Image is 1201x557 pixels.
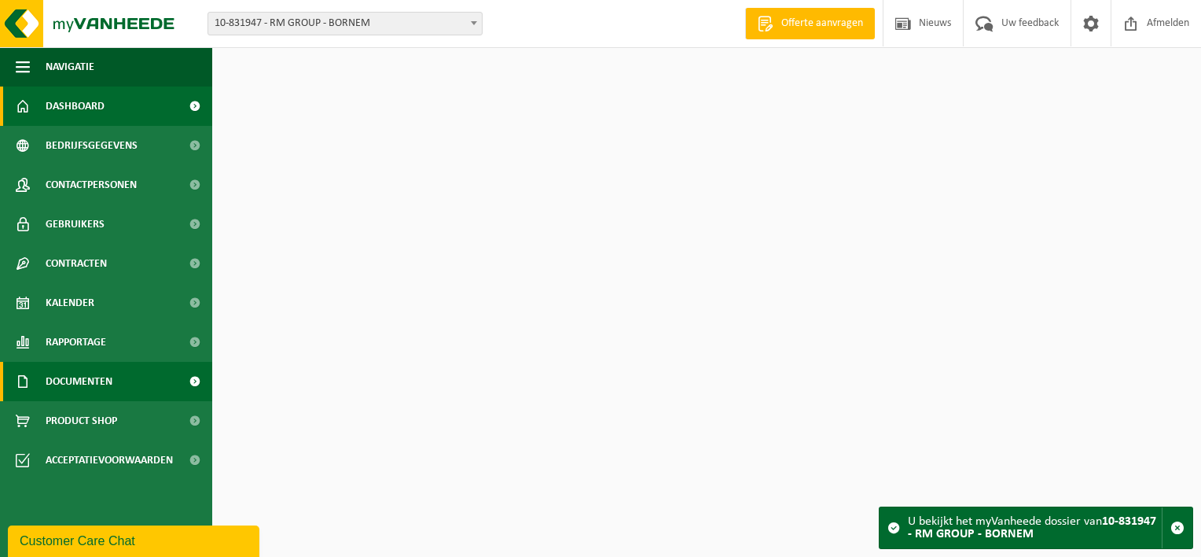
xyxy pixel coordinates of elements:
span: Documenten [46,362,112,401]
span: 10-831947 - RM GROUP - BORNEM [208,13,482,35]
span: Contracten [46,244,107,283]
strong: 10-831947 - RM GROUP - BORNEM [908,515,1156,540]
span: Bedrijfsgegevens [46,126,138,165]
span: Contactpersonen [46,165,137,205]
span: Offerte aanvragen [777,16,867,31]
span: Acceptatievoorwaarden [46,441,173,480]
div: U bekijkt het myVanheede dossier van [908,507,1162,548]
span: Rapportage [46,323,106,362]
span: Product Shop [46,401,117,441]
iframe: chat widget [8,522,263,557]
span: Navigatie [46,47,94,87]
span: 10-831947 - RM GROUP - BORNEM [208,12,483,35]
a: Offerte aanvragen [745,8,875,39]
span: Dashboard [46,87,105,126]
span: Kalender [46,283,94,323]
span: Gebruikers [46,205,105,244]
